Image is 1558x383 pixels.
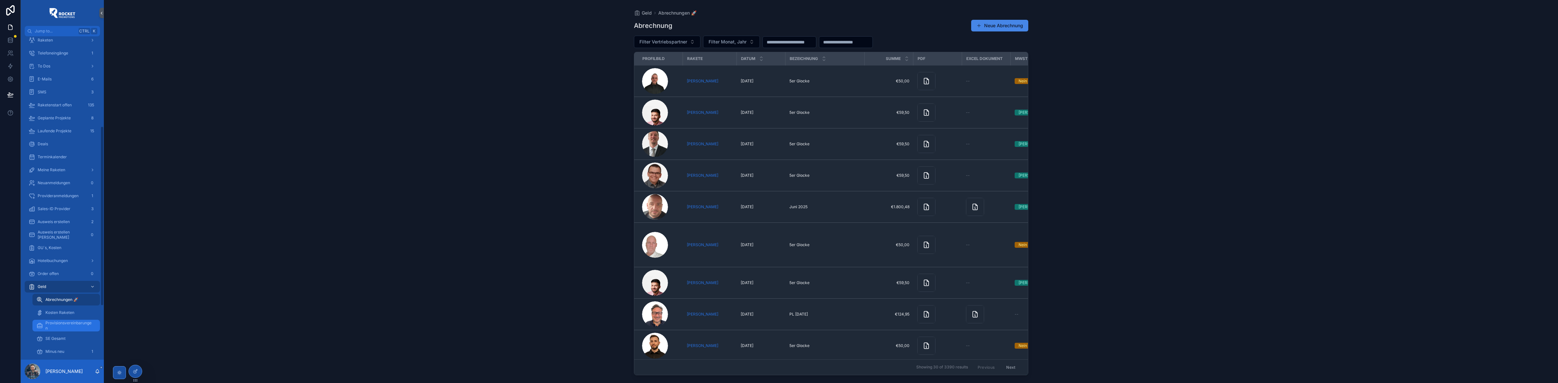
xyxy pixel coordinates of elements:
a: [PERSON_NAME] [687,173,718,178]
span: [DATE] [741,110,753,115]
a: PL [DATE] [789,312,861,317]
div: scrollable content [21,36,104,360]
span: €50,00 [869,343,909,348]
a: [PERSON_NAME] [687,204,733,209]
a: Terminkalender [25,151,100,163]
span: Deals [38,141,48,147]
span: -- [966,141,970,147]
a: [PERSON_NAME] [687,242,733,247]
span: [DATE] [741,141,753,147]
a: [PERSON_NAME] [687,312,733,317]
div: 1 [88,49,96,57]
div: 3 [88,88,96,96]
span: Provideranmeldungen [38,193,79,198]
a: Ausweis erstellen2 [25,216,100,228]
a: SMS3 [25,86,100,98]
a: -- [966,242,1007,247]
a: [PERSON_NAME] [687,141,733,147]
a: 5er Glocke [789,280,861,285]
div: [PERSON_NAME] [1019,110,1050,115]
span: Terminkalender [38,154,67,160]
span: K [92,29,97,34]
div: Nein [1019,78,1027,84]
a: Abrechnungen 🚀 [32,294,100,305]
a: €1.800,48 [869,204,909,209]
span: -- [966,343,970,348]
span: [PERSON_NAME] [687,204,718,209]
div: 0 [88,179,96,187]
a: €59,50 [869,141,909,147]
a: [PERSON_NAME] [1015,280,1056,286]
div: 3 [88,205,96,213]
div: [PERSON_NAME] [1019,280,1050,286]
span: Filter Monat, Jahr [709,39,747,45]
a: €59,50 [869,173,909,178]
a: [PERSON_NAME] [1015,204,1056,210]
span: Summe [886,56,901,61]
a: 5er Glocke [789,141,861,147]
a: Abrechnungen 🚀 [658,10,697,16]
span: Excel Dokument [966,56,1003,61]
span: Ausweis erstellen [38,219,70,224]
span: [PERSON_NAME] [687,78,718,84]
span: Order offen [38,271,59,276]
span: 5er Glocke [789,280,810,285]
span: MwSt. Plicht [1015,56,1044,61]
span: -- [966,242,970,247]
a: [DATE] [741,242,782,247]
a: [DATE] [741,78,782,84]
span: Profilbild [642,56,665,61]
span: Neuanmeldungen [38,180,70,186]
span: [DATE] [741,280,753,285]
span: €59,50 [869,110,909,115]
div: 1 [88,192,96,200]
a: -- [966,110,1007,115]
span: [PERSON_NAME] [687,141,718,147]
span: [PERSON_NAME] [687,280,718,285]
span: PL [DATE] [789,312,808,317]
span: Geplante Projekte [38,115,71,121]
a: Geld [634,10,652,16]
span: E-Mails [38,77,52,82]
span: -- [966,110,970,115]
span: SMS [38,90,46,95]
span: Datum [741,56,755,61]
span: Abrechnungen 🚀 [45,297,78,302]
a: Order offen0 [25,268,100,280]
a: [DATE] [741,173,782,178]
a: [PERSON_NAME] [687,242,718,247]
span: Bezeichnung [790,56,818,61]
a: Geld [25,281,100,293]
a: -- [966,173,1007,178]
a: 5er Glocke [789,78,861,84]
div: 1 [88,348,96,355]
span: Jump to... [35,29,76,34]
a: GU´s, Kosten [25,242,100,254]
span: 5er Glocke [789,343,810,348]
span: €124,95 [869,312,909,317]
span: Geld [38,284,46,289]
a: Ausweis erstellen [PERSON_NAME]0 [25,229,100,241]
button: Jump to...CtrlK [25,26,100,36]
span: Kosten Raketen [45,310,74,315]
span: Filter Vertriebspartner [639,39,687,45]
span: [DATE] [741,242,753,247]
a: [PERSON_NAME] [687,110,733,115]
div: 0 [88,270,96,278]
a: 5er Glocke [789,242,861,247]
a: [DATE] [741,312,782,317]
a: [PERSON_NAME] [687,173,733,178]
span: [DATE] [741,173,753,178]
span: PDF [918,56,925,61]
span: Rakete [687,56,703,61]
a: Geplante Projekte8 [25,112,100,124]
a: [PERSON_NAME] [1015,141,1056,147]
div: 135 [86,101,96,109]
a: -- [1015,312,1056,317]
button: Neue Abrechnung [971,20,1028,31]
a: €59,50 [869,280,909,285]
a: [PERSON_NAME] [687,110,718,115]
